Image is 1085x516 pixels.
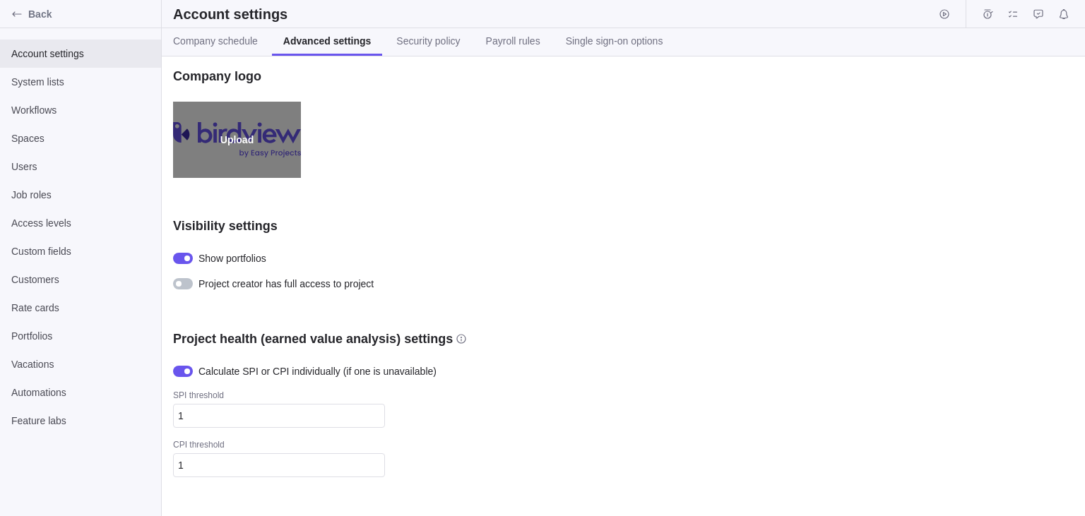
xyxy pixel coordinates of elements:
[935,4,954,24] span: Start timer
[11,272,150,287] span: Customers
[11,329,150,343] span: Portfolios
[198,251,266,265] span: Show portfolios
[283,34,371,48] span: Advanced settings
[173,439,385,453] div: CPI threshold
[11,75,150,89] span: System lists
[173,390,385,404] div: SPI threshold
[1054,11,1074,22] a: Notifications
[1003,4,1023,24] span: My assignments
[1003,11,1023,22] a: My assignments
[1028,11,1048,22] a: Approval requests
[11,385,150,400] span: Automations
[173,330,453,347] h3: Project health (earned value analysis) settings
[28,7,155,21] span: Back
[486,34,540,48] span: Payroll rules
[11,188,150,202] span: Job roles
[396,34,460,48] span: Security policy
[11,131,150,145] span: Spaces
[11,103,150,117] span: Workflows
[11,301,150,315] span: Rate cards
[198,364,437,378] span: Calculate SPI or CPI individually (if one is unavailable)
[11,244,150,258] span: Custom fields
[978,11,997,22] a: Time logs
[173,34,258,48] span: Company schedule
[555,28,675,56] a: Single sign-on options
[566,34,663,48] span: Single sign-on options
[978,4,997,24] span: Time logs
[173,453,385,477] input: CPI threshold
[173,404,385,428] input: SPI threshold
[11,160,150,174] span: Users
[11,47,150,61] span: Account settings
[475,28,552,56] a: Payroll rules
[11,414,150,428] span: Feature labs
[1028,4,1048,24] span: Approval requests
[162,28,269,56] a: Company schedule
[173,4,287,24] h2: Account settings
[11,357,150,371] span: Vacations
[173,68,261,85] h3: Company logo
[198,277,374,291] span: Project creator has full access to project
[173,217,278,234] h3: Visibility settings
[456,333,467,344] svg: info-description
[385,28,471,56] a: Security policy
[1054,4,1074,24] span: Notifications
[272,28,382,56] a: Advanced settings
[11,216,150,230] span: Access levels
